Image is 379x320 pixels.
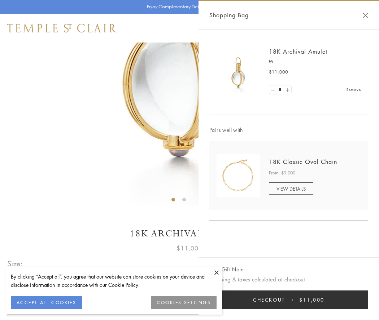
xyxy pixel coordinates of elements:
[217,50,260,94] img: 18K Archival Amulet
[253,296,285,304] span: Checkout
[151,296,217,309] button: COOKIES SETTINGS
[269,48,327,55] a: 18K Archival Amulet
[276,185,306,192] span: VIEW DETAILS
[269,158,337,166] a: 18K Classic Oval Chain
[209,10,249,20] span: Shopping Bag
[209,126,368,134] span: Pairs well with
[347,86,361,94] a: Remove
[217,154,260,197] img: N88865-OV18
[209,275,368,284] p: Shipping & taxes calculated at checkout
[209,290,368,309] button: Checkout $11,000
[7,227,372,240] h1: 18K Archival Amulet
[7,24,116,32] img: Temple St. Clair
[269,85,276,94] a: Set quantity to 0
[299,296,324,304] span: $11,000
[269,182,313,195] a: VIEW DETAILS
[7,258,23,270] span: Size:
[147,3,229,10] p: Enjoy Complimentary Delivery & Returns
[209,265,244,274] button: Add Gift Note
[11,272,217,289] div: By clicking “Accept all”, you agree that our website can store cookies on your device and disclos...
[177,244,202,253] span: $11,000
[269,58,361,65] p: M
[363,13,368,18] button: Close Shopping Bag
[269,68,288,76] span: $11,000
[11,296,82,309] button: ACCEPT ALL COOKIES
[269,169,295,177] span: From: $9,000
[284,85,291,94] a: Set quantity to 2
